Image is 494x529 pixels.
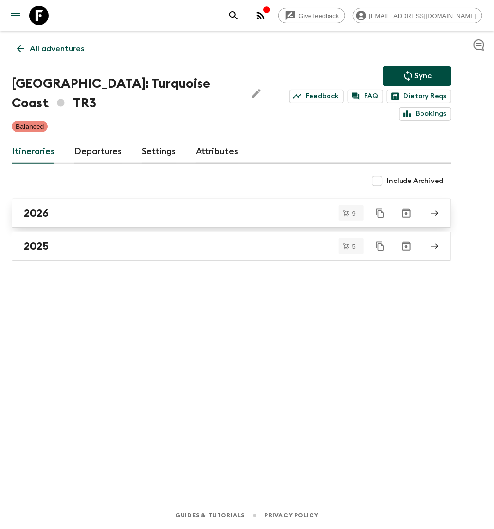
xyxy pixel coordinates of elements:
a: All adventures [12,39,90,58]
a: 2025 [12,232,451,261]
a: Itineraries [12,140,55,164]
button: Duplicate [371,237,389,255]
a: Guides & Tutorials [175,511,245,521]
button: Duplicate [371,204,389,222]
a: Attributes [196,140,238,164]
p: Balanced [16,122,44,131]
a: Settings [142,140,176,164]
button: Archive [397,237,416,256]
button: Archive [397,203,416,223]
p: All adventures [30,43,84,55]
h2: 2025 [24,240,49,253]
a: Departures [74,140,122,164]
button: Sync adventure departures to the booking engine [383,66,451,86]
span: Include Archived [387,176,443,186]
div: [EMAIL_ADDRESS][DOMAIN_NAME] [353,8,482,23]
a: 2026 [12,199,451,228]
button: search adventures [224,6,243,25]
span: 5 [347,243,362,250]
p: Sync [414,70,432,82]
a: Feedback [289,90,344,103]
a: Bookings [399,107,451,121]
h1: [GEOGRAPHIC_DATA]: Turquoise Coast TR3 [12,74,239,113]
button: Edit Adventure Title [247,74,266,113]
a: FAQ [348,90,383,103]
span: Give feedback [293,12,345,19]
a: Privacy Policy [264,511,318,521]
a: Dietary Reqs [387,90,451,103]
span: [EMAIL_ADDRESS][DOMAIN_NAME] [364,12,482,19]
a: Give feedback [278,8,345,23]
span: 9 [347,210,362,217]
button: menu [6,6,25,25]
h2: 2026 [24,207,49,219]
